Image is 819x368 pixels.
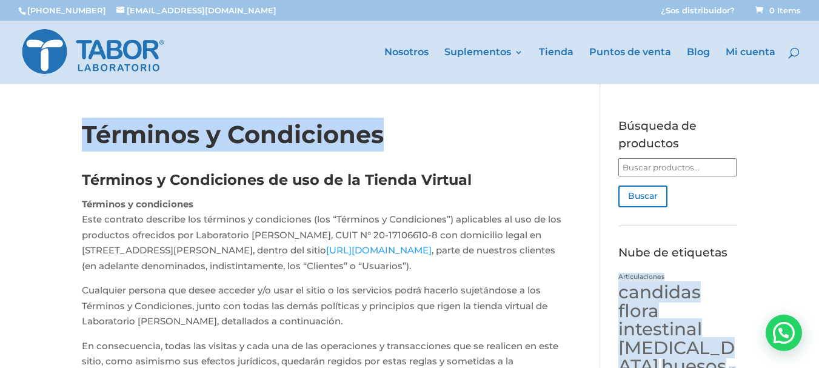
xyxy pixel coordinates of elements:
button: Buscar [618,186,667,207]
a: flora intestinal (2 productos) [618,300,702,340]
h1: Términos y Condiciones [82,118,564,158]
a: Tienda [539,48,573,84]
a: ¿Sos distribuidor? [661,7,735,21]
a: Articulaciones (1 producto) [618,273,664,281]
a: Blog [687,48,710,84]
p: Este contrato describe los términos y condiciones (los “Términos y Condiciones”) aplicables al us... [82,196,564,283]
a: Nosotros [384,48,429,84]
span: 0 Items [755,5,801,15]
input: Buscar productos… [618,158,737,176]
h4: Términos y Condiciones de uso de la Tienda Virtual [82,170,564,196]
a: [URL][DOMAIN_NAME] [326,244,432,256]
h4: Búsqueda de productos [618,118,737,158]
p: Cualquier persona que desee acceder y/o usar el sitio o los servicios podrá hacerlo sujetándose a... [82,283,564,338]
a: candidas (2 productos) [618,281,701,303]
a: Suplementos [444,48,523,84]
a: [PHONE_NUMBER] [27,5,106,15]
a: 0 Items [753,5,801,15]
h4: Nube de etiquetas [618,244,737,268]
strong: Términos y condiciones [82,198,193,210]
a: [EMAIL_ADDRESS][DOMAIN_NAME] [116,5,276,15]
a: Puntos de venta [589,48,671,84]
a: Mi cuenta [726,48,775,84]
img: Laboratorio Tabor [21,27,165,77]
